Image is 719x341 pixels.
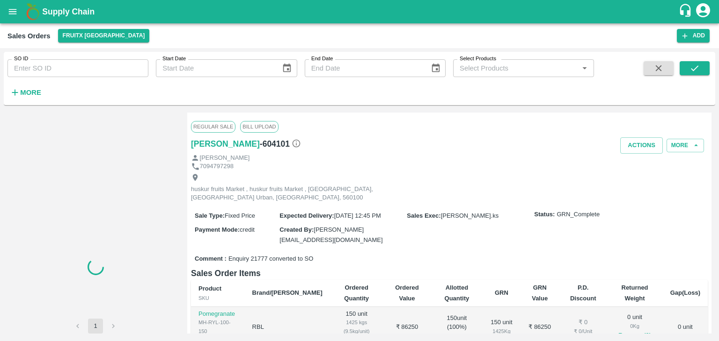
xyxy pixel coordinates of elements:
b: GRN Value [532,284,548,301]
label: Sales Exec : [407,212,440,219]
span: Fixed Price [225,212,255,219]
span: GRN_Complete [557,210,600,219]
span: Regular Sale [191,121,235,132]
label: Comment : [195,255,227,263]
input: End Date [305,59,423,77]
div: 150 unit [490,318,513,335]
a: Supply Chain [42,5,678,18]
label: Created By : [279,226,314,233]
span: [DATE] 12:45 PM [334,212,381,219]
div: Sales Orders [7,30,51,42]
b: GRN [495,289,508,296]
b: Brand/[PERSON_NAME] [252,289,323,296]
span: Bill Upload [240,121,278,132]
nav: pagination navigation [69,319,122,334]
button: open drawer [2,1,23,22]
div: MH-RYL-100-150 [198,318,237,335]
h6: - 604101 [260,137,301,150]
button: Select DC [58,29,150,43]
label: Payment Mode : [195,226,240,233]
span: [PERSON_NAME].ks [441,212,499,219]
label: SO ID [14,55,28,63]
div: 1425 kgs (9.5kg/unit) [337,318,376,335]
strong: More [20,89,41,96]
button: Reasons(0) [614,330,655,341]
button: Choose date [427,59,445,77]
b: P.D. Discount [570,284,596,301]
p: huskur fruits Market , huskur fruits Market , [GEOGRAPHIC_DATA], [GEOGRAPHIC_DATA] Urban, [GEOGRA... [191,185,402,202]
b: Supply Chain [42,7,95,16]
div: ₹ 0 [567,318,599,327]
input: Enter SO ID [7,59,148,77]
img: logo [23,2,42,21]
span: credit [240,226,255,233]
button: More [7,85,44,100]
button: More [667,139,704,152]
b: Ordered Value [395,284,419,301]
button: Add [677,29,710,43]
div: customer-support [678,3,695,20]
button: Choose date [278,59,296,77]
div: 1425 Kg [490,327,513,335]
b: Product [198,285,221,292]
label: Start Date [162,55,186,63]
div: 0 Kg [614,322,655,330]
b: Gap(Loss) [670,289,700,296]
input: Select Products [456,62,576,74]
b: Allotted Quantity [445,284,470,301]
div: 1425 Kg [438,331,475,340]
div: 150 unit ( 100 %) [438,314,475,340]
div: ₹ 0 / Unit [567,327,599,335]
button: page 1 [88,319,103,334]
b: Ordered Quantity [344,284,369,301]
label: End Date [311,55,333,63]
span: Enquiry 21777 converted to SO [228,255,313,263]
button: Actions [620,137,663,154]
a: [PERSON_NAME] [191,137,260,150]
button: Open [579,62,591,74]
label: Select Products [460,55,496,63]
div: 0 unit [614,313,655,341]
p: Pomegranate [198,310,237,319]
div: account of current user [695,2,712,21]
span: [PERSON_NAME][EMAIL_ADDRESS][DOMAIN_NAME] [279,226,382,243]
label: Sale Type : [195,212,225,219]
label: Status: [534,210,555,219]
div: SKU [198,294,237,302]
b: Returned Weight [622,284,648,301]
h6: Sales Order Items [191,267,708,280]
p: [PERSON_NAME] [200,154,250,163]
input: Start Date [156,59,274,77]
p: 7094797298 [200,162,234,171]
label: Expected Delivery : [279,212,334,219]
